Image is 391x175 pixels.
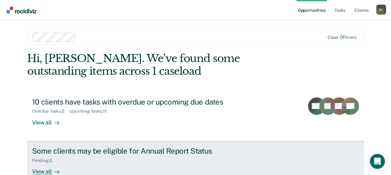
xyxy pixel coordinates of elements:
img: Recidiviz [7,7,36,13]
div: Pending : 2 [32,158,57,163]
a: 10 clients have tasks with overdue or upcoming due datesOverdue Tasks:2Upcoming Tasks:11View all [27,92,364,141]
div: Hi, [PERSON_NAME]. We’ve found some outstanding items across 1 caseload [27,52,297,78]
div: Open Intercom Messenger [370,154,385,169]
div: Some clients may be eligible for Annual Report Status [32,146,250,155]
div: B C [376,5,386,15]
div: View all [32,114,67,126]
button: Profile dropdown button [376,5,386,15]
div: Overdue Tasks : 2 [32,109,69,114]
div: Clear officers [328,35,356,40]
div: Upcoming Tasks : 11 [69,109,112,114]
div: 10 clients have tasks with overdue or upcoming due dates [32,97,250,106]
div: View all [32,163,67,175]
